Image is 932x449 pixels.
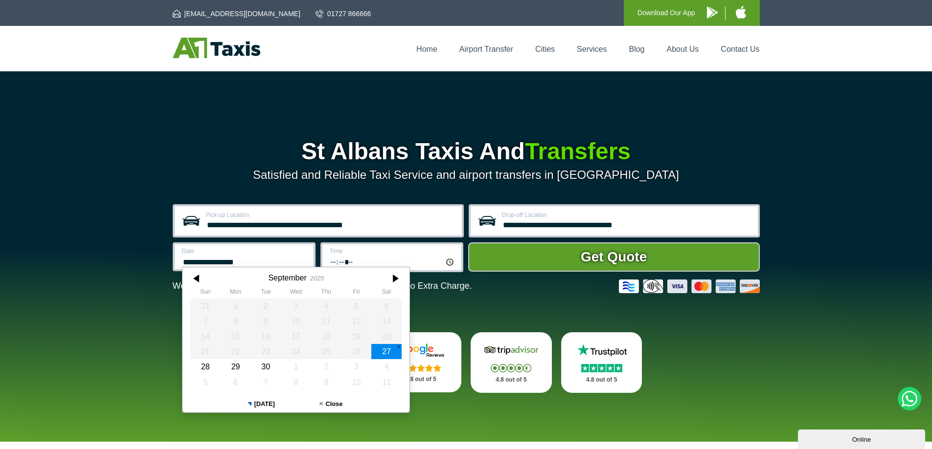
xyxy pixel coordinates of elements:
[281,359,311,374] div: 01 October 2025
[220,329,250,344] div: 15 September 2025
[250,288,281,298] th: Tuesday
[311,329,341,344] div: 18 September 2025
[173,168,760,182] p: Satisfied and Reliable Taxi Service and airport transfers in [GEOGRAPHIC_DATA]
[471,332,552,393] a: Tripadvisor Stars 4.8 out of 5
[341,288,371,298] th: Friday
[311,344,341,359] div: 25 September 2025
[311,359,341,374] div: 02 October 2025
[721,45,759,53] a: Contact Us
[391,343,450,358] img: Google
[572,374,632,386] p: 4.8 out of 5
[360,281,472,291] span: The Car at No Extra Charge.
[281,329,311,344] div: 17 September 2025
[481,374,541,386] p: 4.8 out of 5
[268,273,306,282] div: September
[220,288,250,298] th: Monday
[182,248,308,254] label: Date
[190,375,221,390] div: 05 October 2025
[502,212,752,218] label: Drop-off Location
[341,359,371,374] div: 03 October 2025
[296,396,366,412] button: Close
[250,299,281,314] div: 02 September 2025
[190,359,221,374] div: 28 September 2025
[468,242,760,272] button: Get Quote
[311,375,341,390] div: 09 October 2025
[220,375,250,390] div: 06 October 2025
[190,329,221,344] div: 14 September 2025
[190,314,221,329] div: 07 September 2025
[173,281,472,291] p: We Now Accept Card & Contactless Payment In
[220,359,250,374] div: 29 September 2025
[667,45,699,53] a: About Us
[311,299,341,314] div: 04 September 2025
[525,138,631,164] span: Transfers
[619,279,760,293] img: Credit And Debit Cards
[577,45,607,53] a: Services
[572,343,631,358] img: Trustpilot
[371,329,402,344] div: 20 September 2025
[736,6,746,19] img: A1 Taxis iPhone App
[173,38,260,58] img: A1 Taxis St Albans LTD
[371,375,402,390] div: 11 October 2025
[250,375,281,390] div: 07 October 2025
[281,375,311,390] div: 08 October 2025
[311,314,341,329] div: 11 September 2025
[206,212,456,218] label: Pick-up Location
[173,9,300,19] a: [EMAIL_ADDRESS][DOMAIN_NAME]
[371,344,402,359] div: 27 September 2025
[535,45,555,53] a: Cities
[401,364,441,372] img: Stars
[316,9,371,19] a: 01727 866666
[380,332,461,392] a: Google Stars 4.8 out of 5
[250,329,281,344] div: 16 September 2025
[459,45,513,53] a: Airport Transfer
[220,314,250,329] div: 08 September 2025
[491,364,531,372] img: Stars
[482,343,541,358] img: Tripadvisor
[371,359,402,374] div: 04 October 2025
[250,314,281,329] div: 09 September 2025
[581,364,622,372] img: Stars
[190,299,221,314] div: 31 August 2025
[220,344,250,359] div: 22 September 2025
[391,373,451,385] p: 4.8 out of 5
[637,7,695,19] p: Download Our App
[341,375,371,390] div: 10 October 2025
[250,344,281,359] div: 23 September 2025
[371,314,402,329] div: 13 September 2025
[173,140,760,163] h1: St Albans Taxis And
[707,6,718,19] img: A1 Taxis Android App
[416,45,437,53] a: Home
[561,332,642,393] a: Trustpilot Stars 4.8 out of 5
[226,396,296,412] button: [DATE]
[341,314,371,329] div: 12 September 2025
[341,329,371,344] div: 19 September 2025
[281,299,311,314] div: 03 September 2025
[250,359,281,374] div: 30 September 2025
[371,299,402,314] div: 06 September 2025
[371,288,402,298] th: Saturday
[341,344,371,359] div: 26 September 2025
[281,314,311,329] div: 10 September 2025
[281,288,311,298] th: Wednesday
[190,344,221,359] div: 21 September 2025
[330,248,455,254] label: Time
[798,428,927,449] iframe: chat widget
[629,45,644,53] a: Blog
[220,299,250,314] div: 01 September 2025
[281,344,311,359] div: 24 September 2025
[311,288,341,298] th: Thursday
[341,299,371,314] div: 05 September 2025
[310,275,323,282] div: 2025
[190,288,221,298] th: Sunday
